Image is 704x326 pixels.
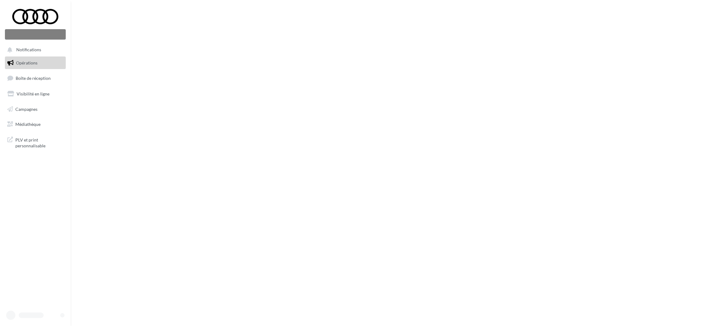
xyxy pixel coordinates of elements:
div: Nouvelle campagne [5,29,66,40]
a: Médiathèque [4,118,67,131]
a: Campagnes [4,103,67,116]
span: Visibilité en ligne [17,91,49,96]
span: Boîte de réception [16,76,51,81]
span: Médiathèque [15,122,41,127]
span: Campagnes [15,106,37,111]
a: Boîte de réception [4,72,67,85]
a: Visibilité en ligne [4,87,67,100]
a: Opérations [4,56,67,69]
span: Opérations [16,60,37,65]
span: Notifications [16,47,41,52]
a: PLV et print personnalisable [4,133,67,151]
span: PLV et print personnalisable [15,136,63,149]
